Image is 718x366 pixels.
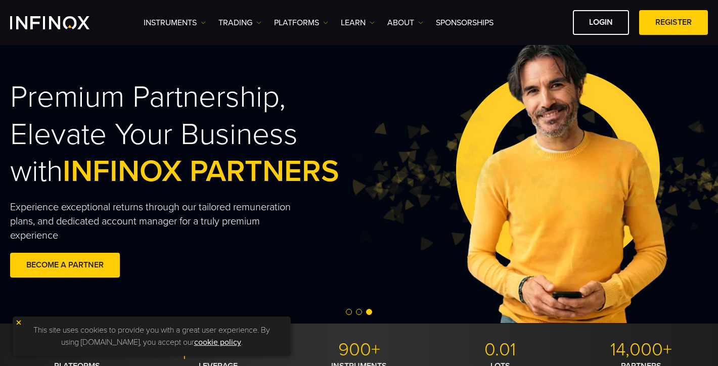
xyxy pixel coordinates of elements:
[63,153,339,190] span: INFINOX PARTNERS
[573,10,629,35] a: LOGIN
[10,253,120,278] a: BECOME A PARTNER
[18,322,286,351] p: This site uses cookies to provide you with a great user experience. By using [DOMAIN_NAME], you a...
[10,200,306,243] p: Experience exceptional returns through our tailored remuneration plans, and dedicated account man...
[218,17,261,29] a: TRADING
[356,309,362,315] span: Go to slide 2
[144,17,206,29] a: Instruments
[366,309,372,315] span: Go to slide 3
[436,17,493,29] a: SPONSORSHIPS
[639,10,708,35] a: REGISTER
[15,319,22,326] img: yellow close icon
[292,339,426,361] p: 900+
[274,17,328,29] a: PLATFORMS
[387,17,423,29] a: ABOUT
[346,309,352,315] span: Go to slide 1
[10,339,144,361] p: MT4/5
[194,337,241,347] a: cookie policy
[341,17,375,29] a: Learn
[433,339,567,361] p: 0.01
[10,79,380,190] h2: Premium Partnership, Elevate Your Business with
[10,16,113,29] a: INFINOX Logo
[574,339,708,361] p: 14,000+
